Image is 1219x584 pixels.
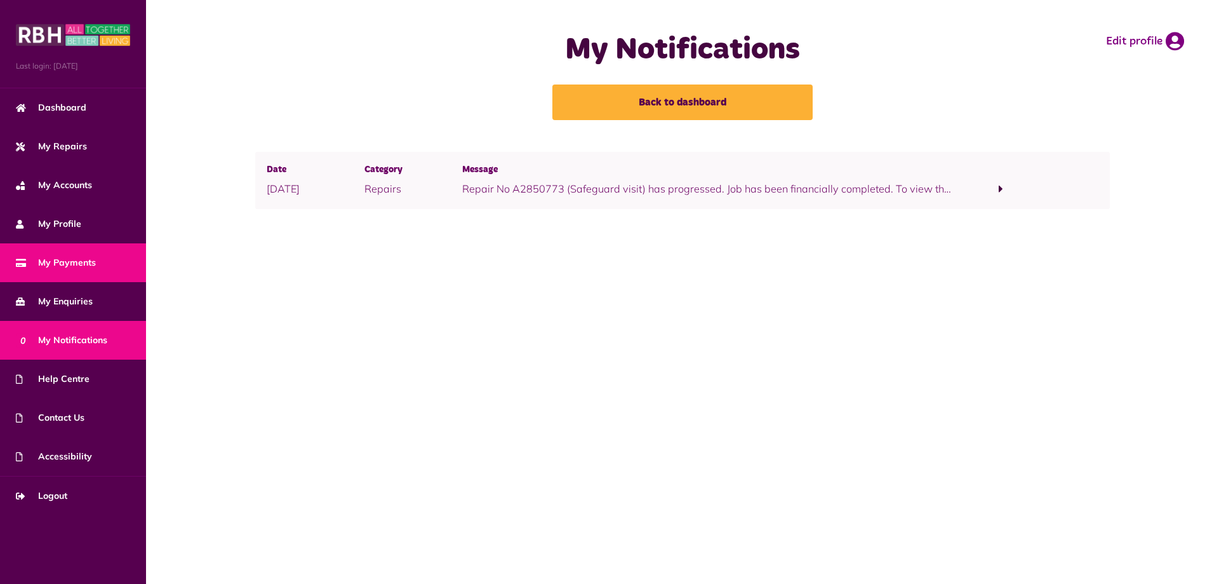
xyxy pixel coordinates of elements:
[462,181,952,196] p: Repair No A2850773 (Safeguard visit) has progressed. Job has been financially completed. To view ...
[16,411,84,424] span: Contact Us
[16,372,90,386] span: Help Centre
[462,163,952,177] span: Message
[16,256,96,269] span: My Payments
[16,60,130,72] span: Last login: [DATE]
[16,450,92,463] span: Accessibility
[1106,32,1184,51] a: Edit profile
[16,333,30,347] span: 0
[16,489,67,503] span: Logout
[364,181,462,196] p: Repairs
[16,334,107,347] span: My Notifications
[16,295,93,308] span: My Enquiries
[429,32,936,69] h1: My Notifications
[16,140,87,153] span: My Repairs
[16,22,130,48] img: MyRBH
[16,101,86,114] span: Dashboard
[552,85,813,120] a: Back to dashboard
[16,179,92,192] span: My Accounts
[267,181,364,196] p: [DATE]
[364,163,462,177] span: Category
[16,217,81,231] span: My Profile
[267,163,364,177] span: Date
